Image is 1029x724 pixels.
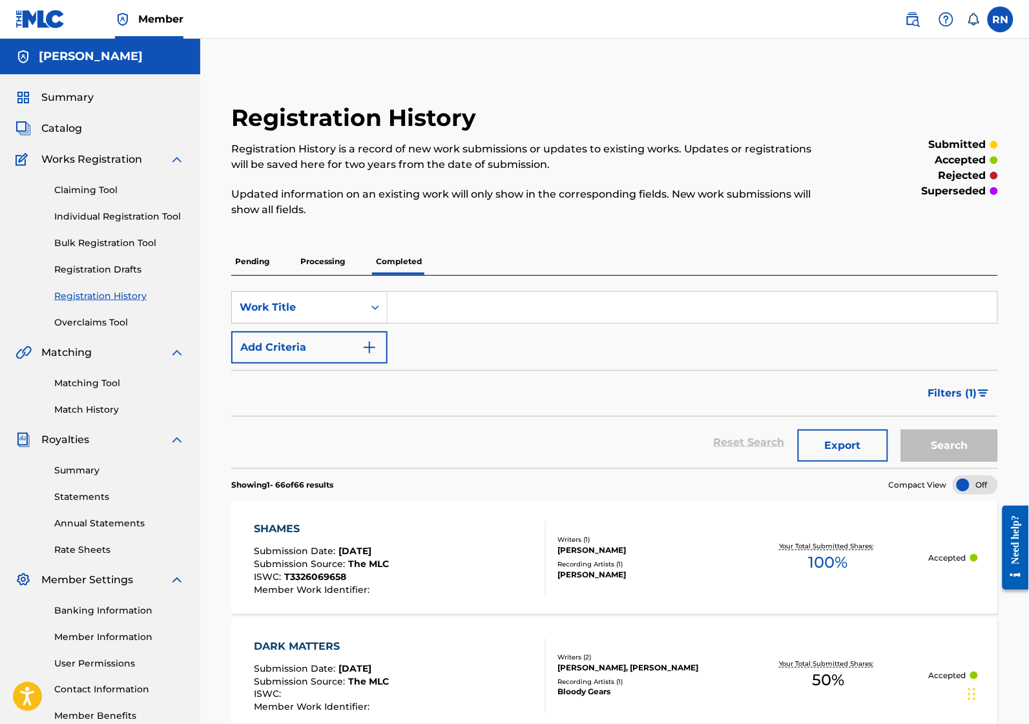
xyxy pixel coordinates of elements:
[935,152,986,168] p: accepted
[780,659,877,668] p: Your Total Submitted Shares:
[54,316,185,329] a: Overclaims Tool
[964,662,1029,724] iframe: Chat Widget
[115,12,130,27] img: Top Rightsholder
[54,657,185,670] a: User Permissions
[558,687,728,698] div: Bloody Gears
[231,501,998,614] a: SHAMESSubmission Date:[DATE]Submission Source:The MLCISWC:T3326069658Member Work Identifier:Write...
[54,710,185,723] a: Member Benefits
[339,545,372,557] span: [DATE]
[54,210,185,223] a: Individual Registration Tool
[993,495,1029,599] iframe: Resource Center
[372,248,426,275] p: Completed
[362,340,377,355] img: 9d2ae6d4665cec9f34b9.svg
[16,90,31,105] img: Summary
[54,236,185,250] a: Bulk Registration Tool
[16,121,82,136] a: CatalogCatalog
[16,152,32,167] img: Works Registration
[798,429,888,462] button: Export
[240,300,356,315] div: Work Title
[54,183,185,197] a: Claiming Tool
[929,552,966,564] p: Accepted
[54,377,185,390] a: Matching Tool
[558,677,728,687] div: Recording Artists ( 1 )
[939,168,986,183] p: rejected
[54,630,185,644] a: Member Information
[54,403,185,417] a: Match History
[41,90,94,105] span: Summary
[988,6,1013,32] div: User Menu
[54,683,185,697] a: Contact Information
[231,291,998,468] form: Search Form
[978,389,989,397] img: filter
[255,663,339,674] span: Submission Date :
[16,432,31,448] img: Royalties
[169,432,185,448] img: expand
[169,152,185,167] img: expand
[339,663,372,674] span: [DATE]
[54,543,185,557] a: Rate Sheets
[54,289,185,303] a: Registration History
[558,569,728,581] div: [PERSON_NAME]
[349,558,390,570] span: The MLC
[349,676,390,687] span: The MLC
[255,545,339,557] span: Submission Date :
[16,10,65,28] img: MLC Logo
[41,345,92,360] span: Matching
[780,541,877,551] p: Your Total Submitted Shares:
[920,377,998,409] button: Filters (1)
[231,248,273,275] p: Pending
[255,558,349,570] span: Submission Source :
[16,572,31,588] img: Member Settings
[169,572,185,588] img: expand
[255,676,349,687] span: Submission Source :
[231,103,483,132] h2: Registration History
[54,490,185,504] a: Statements
[54,263,185,276] a: Registration Drafts
[41,121,82,136] span: Catalog
[809,551,848,574] span: 100 %
[255,584,373,595] span: Member Work Identifier :
[16,90,94,105] a: SummarySummary
[231,331,388,364] button: Add Criteria
[928,386,977,401] span: Filters ( 1 )
[54,604,185,617] a: Banking Information
[54,517,185,530] a: Annual Statements
[933,6,959,32] div: Help
[905,12,920,27] img: search
[255,571,285,583] span: ISWC :
[922,183,986,199] p: superseded
[558,652,728,662] div: Writers ( 2 )
[558,535,728,544] div: Writers ( 1 )
[929,670,966,681] p: Accepted
[558,662,728,674] div: [PERSON_NAME], [PERSON_NAME]
[296,248,349,275] p: Processing
[54,464,185,477] a: Summary
[255,701,373,713] span: Member Work Identifier :
[255,688,285,700] span: ISWC :
[16,121,31,136] img: Catalog
[255,639,390,654] div: DARK MATTERS
[929,137,986,152] p: submitted
[138,12,183,26] span: Member
[231,187,822,218] p: Updated information on an existing work will only show in the corresponding fields. New work subm...
[231,479,333,491] p: Showing 1 - 66 of 66 results
[558,544,728,556] div: [PERSON_NAME]
[41,432,89,448] span: Royalties
[231,141,822,172] p: Registration History is a record of new work submissions or updates to existing works. Updates or...
[255,521,390,537] div: SHAMES
[285,571,347,583] span: T3326069658
[41,572,133,588] span: Member Settings
[41,152,142,167] span: Works Registration
[968,675,976,714] div: Drag
[967,13,980,26] div: Notifications
[39,49,143,64] h5: Rob Noyes
[16,49,31,65] img: Accounts
[558,559,728,569] div: Recording Artists ( 1 )
[169,345,185,360] img: expand
[16,345,32,360] img: Matching
[900,6,926,32] a: Public Search
[939,12,954,27] img: help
